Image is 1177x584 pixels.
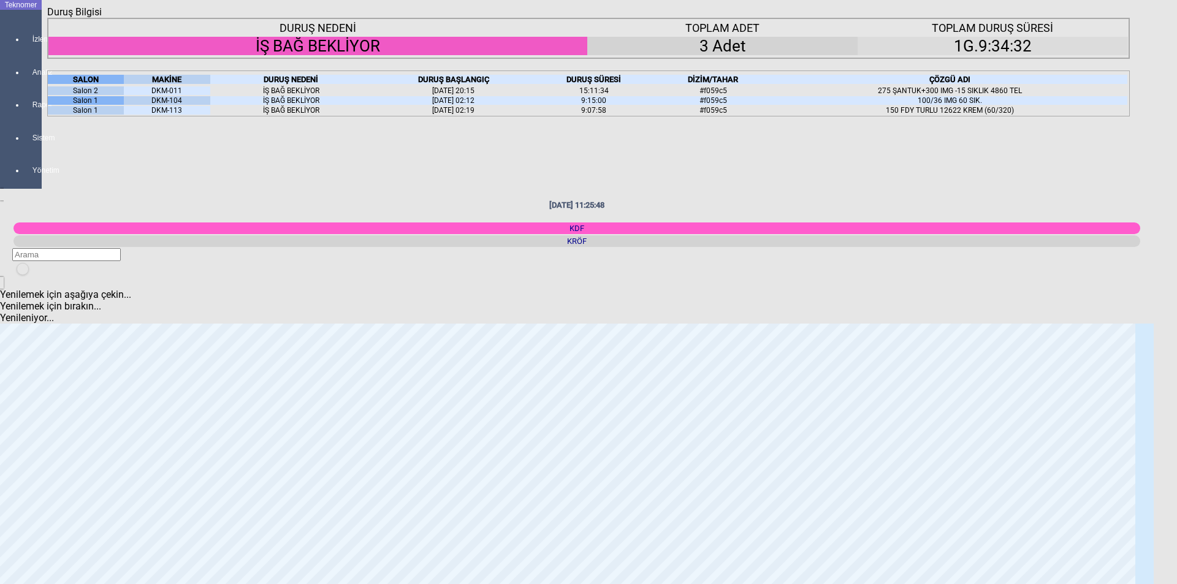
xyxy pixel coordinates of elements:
[653,96,772,105] div: #f059c5
[372,75,535,84] div: DURUŞ BAŞLANGIÇ
[858,37,1128,55] div: 1G.9:34:32
[535,106,653,115] div: 9:07:58
[587,21,858,34] div: TOPLAM ADET
[210,75,373,84] div: DURUŞ NEDENİ
[48,96,124,105] div: Salon 1
[535,75,653,84] div: DURUŞ SÜRESİ
[772,106,1127,115] div: 150 FDY TURLU 12622 KREM (60/320)
[48,106,124,115] div: Salon 1
[858,21,1128,34] div: TOPLAM DURUŞ SÜRESİ
[124,106,210,115] div: DKM-113
[48,37,587,55] div: İŞ BAĞ BEKLİYOR
[48,86,124,95] div: Salon 2
[372,86,535,95] div: [DATE] 20:15
[772,75,1127,84] div: ÇÖZGÜ ADI
[653,86,772,95] div: #f059c5
[124,75,210,84] div: MAKİNE
[124,86,210,95] div: DKM-011
[47,6,107,18] div: Duruş Bilgisi
[372,96,535,105] div: [DATE] 02:12
[210,106,373,115] div: İŞ BAĞ BEKLİYOR
[210,86,373,95] div: İŞ BAĞ BEKLİYOR
[535,96,653,105] div: 9:15:00
[372,106,535,115] div: [DATE] 02:19
[587,37,858,55] div: 3 Adet
[772,96,1127,105] div: 100/36 IMG 60 SIK.
[653,75,772,84] div: DİZİM/TAHAR
[210,96,373,105] div: İŞ BAĞ BEKLİYOR
[535,86,653,95] div: 15:11:34
[772,86,1127,95] div: 275 ŞANTUK+300 IMG -15 SIKLIK 4860 TEL
[48,75,124,84] div: SALON
[48,21,587,34] div: DURUŞ NEDENİ
[124,96,210,105] div: DKM-104
[653,106,772,115] div: #f059c5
